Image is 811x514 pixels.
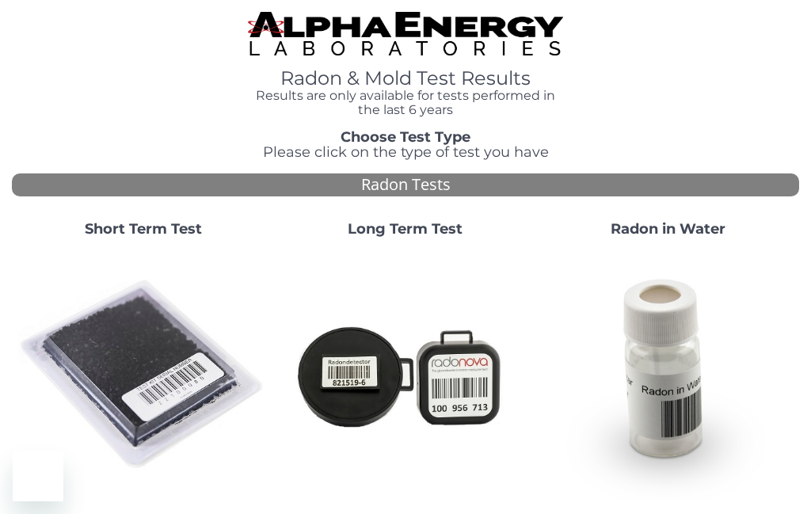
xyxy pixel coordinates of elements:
[543,250,793,500] img: RadoninWater.jpg
[248,89,563,116] h4: Results are only available for tests performed in the last 6 years
[85,220,202,238] strong: Short Term Test
[18,250,268,500] img: ShortTerm.jpg
[13,451,63,501] iframe: Button to launch messaging window
[611,220,725,238] strong: Radon in Water
[348,220,463,238] strong: Long Term Test
[263,143,549,161] span: Please click on the type of test you have
[12,173,799,196] div: Radon Tests
[280,250,530,500] img: Radtrak2vsRadtrak3.jpg
[341,128,470,146] strong: Choose Test Type
[248,12,563,55] img: TightCrop.jpg
[248,68,563,89] h1: Radon & Mold Test Results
